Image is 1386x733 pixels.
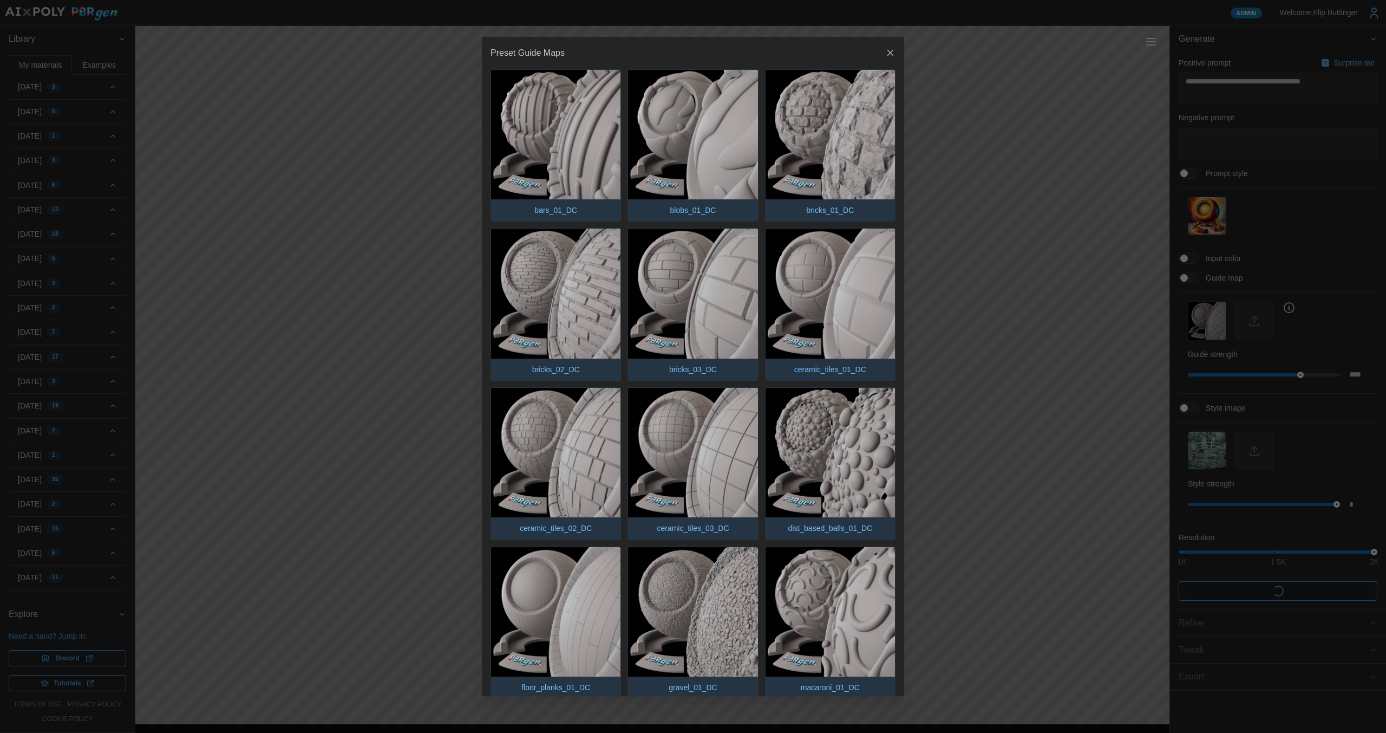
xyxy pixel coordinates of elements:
img: bricks_02_DC.png [491,229,620,358]
h2: Preset Guide Maps [491,49,565,57]
img: blobs_01_DC.png [628,70,757,199]
p: floor_planks_01_DC [516,677,596,698]
p: bricks_02_DC [527,359,585,380]
button: ceramic_tiles_01_DC.pngceramic_tiles_01_DC [765,228,895,381]
button: gravel_01_DC.pnggravel_01_DC [627,547,758,699]
p: gravel_01_DC [663,677,723,698]
p: bricks_03_DC [664,359,722,380]
p: bricks_01_DC [801,199,859,221]
p: ceramic_tiles_02_DC [514,517,597,539]
button: bricks_02_DC.pngbricks_02_DC [491,228,621,381]
button: ceramic_tiles_02_DC.pngceramic_tiles_02_DC [491,387,621,540]
img: gravel_01_DC.png [628,547,757,677]
img: ceramic_tiles_01_DC.png [766,229,895,358]
img: bricks_03_DC.png [628,229,757,358]
p: ceramic_tiles_01_DC [789,359,872,380]
p: bars_01_DC [529,199,583,221]
p: ceramic_tiles_03_DC [651,517,734,539]
button: bars_01_DC.pngbars_01_DC [491,69,621,222]
img: floor_planks_01_DC.png [491,547,620,677]
button: bricks_03_DC.pngbricks_03_DC [627,228,758,381]
button: dist_based_balls_01_DC.pngdist_based_balls_01_DC [765,387,895,540]
img: dist_based_balls_01_DC.png [766,388,895,517]
img: bricks_01_DC.png [766,70,895,199]
p: dist_based_balls_01_DC [782,517,878,539]
button: macaroni_01_DC.pngmacaroni_01_DC [765,547,895,699]
button: bricks_01_DC.pngbricks_01_DC [765,69,895,222]
img: ceramic_tiles_02_DC.png [491,388,620,517]
button: floor_planks_01_DC.pngfloor_planks_01_DC [491,547,621,699]
img: bars_01_DC.png [491,70,620,199]
button: blobs_01_DC.pngblobs_01_DC [627,69,758,222]
img: macaroni_01_DC.png [766,547,895,677]
img: ceramic_tiles_03_DC.png [628,388,757,517]
p: macaroni_01_DC [795,677,865,698]
button: ceramic_tiles_03_DC.pngceramic_tiles_03_DC [627,387,758,540]
p: blobs_01_DC [665,199,722,221]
